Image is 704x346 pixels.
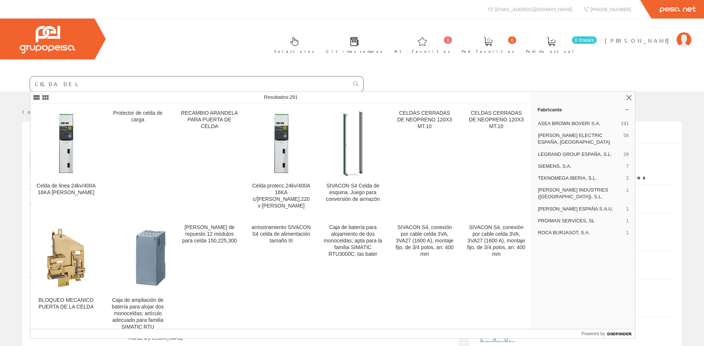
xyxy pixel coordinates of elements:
a: SIVACON S4, conexión por cable celda 3VA, 3VA27 (1600 A), montaje fijo, de 3/4 polos, an: 400 mm [461,218,532,339]
span: Selectores [274,48,314,55]
a: RECAMBIO ARANDELA PARA PUERTA DE CELDA [174,104,245,218]
img: Celda de linea 24kv/400A 16KA Schneider [36,114,96,173]
span: ASEA BROWN BOVERI S.A. [538,120,618,127]
a: Inicio [22,108,54,115]
div: [PERSON_NAME] de repuesto 12 módulos para celda 150,225,300 [180,224,239,244]
a: Últimas compras [318,31,386,58]
div: SIVACON S4, conexión por cable celda 3VA, 3VA27 (1600 A), montaje fijo, de 3/4 polos, an: 400 mm [395,224,454,258]
div: Protector de celda de carga [108,110,167,123]
span: 29 [623,151,629,158]
span: 1 [626,206,629,212]
a: [PERSON_NAME] [605,31,691,38]
span: PROIMAN SERVICES, SL [538,218,623,224]
a: Celda de linea 24kv/400A 16KA Schneider Celda de linea 24kv/400A 16KA [PERSON_NAME] [30,104,102,218]
div: CELDAS CERRADAS DE NEOPRENO 120X3 MT.10 [395,110,454,130]
span: Powered by [582,330,605,337]
img: Grupo Peisa [20,26,75,53]
span: 1 [626,218,629,224]
span: Resultados: [264,94,298,100]
span: 0 [508,36,516,44]
span: 7 [626,163,629,170]
a: CELDAS CERRADAS DE NEOPRENO 120X3 MT.10 [389,104,460,218]
div: SIVACON S4 Celda de esquina. Juego para conversión de armazón [323,183,383,203]
a: Selectores [267,31,318,58]
a: Fabricante [531,104,635,115]
span: SIEMENS, S.A. [538,163,623,170]
div: Caja de batería para alojamiento de dos monoceldas; apta para la familia SIMATIC RTU3000C; las bater [323,224,383,258]
div: RECAMBIO ARANDELA PARA PUERTA DE CELDA [180,110,239,130]
th: Número artículos [600,163,674,184]
img: Celda protecc.24kv/400A 16KA c/bob.220v Scheider [252,114,311,173]
a: Caja de ampliación de batería para alojar dos monoceldas; artículo adecuado para familia SIMATIC ... [102,218,173,339]
span: Pedido actual [526,48,576,55]
span: 191 [621,120,629,127]
a: SIVACON S4, conexión por cable celda 3VA, 3VA27 (1600 A), montaje fijo, de 3/4 polos, an: 400 mm [389,218,460,339]
a: SIVACON S4 Celda de esquina. Juego para conversión de armazón SIVACON S4 Celda de esquina. Juego ... [317,104,389,218]
a: Protector de celda de carga [102,104,173,218]
span: [PERSON_NAME] ELECTRIC ESPAÑA, [GEOGRAPHIC_DATA] [538,132,620,146]
a: Listado de artículos [30,152,143,169]
a: arriostramiento SIVACON S4 celda de alimentación tamaño III [246,218,317,339]
img: SIVACON S4 Celda de esquina. Juego para conversión de armazón [343,110,363,177]
span: [EMAIL_ADDRESS][DOMAIN_NAME] [495,6,572,12]
span: TEKNOMEGA IBERIA, S.L. [538,175,623,182]
span: 0 línea/s [572,36,597,44]
span: Ped. favoritos [462,48,514,55]
div: CELDAS CERRADAS DE NEOPRENO 120X3 MT.10 [466,110,526,130]
span: [PERSON_NAME] ESPAÑA S.A.U. [538,206,623,212]
div: BLOQUEO MECANICO PUERTA DE LA CELDA [36,297,96,310]
input: Buscar ... [30,76,349,91]
a: BLOQUEO MECANICO PUERTA DE LA CELDA BLOQUEO MECANICO PUERTA DE LA CELDA [30,218,102,339]
img: BLOQUEO MECANICO PUERTA DE LA CELDA [36,228,96,287]
div: arriostramiento SIVACON S4 celda de alimentación tamaño III [252,224,311,244]
div: SIVACON S4, conexión por cable celda 3VA, 3VA27 (1600 A), montaje fijo, de 3/4 polos, an: 400 mm [466,224,526,258]
a: Powered by [582,329,635,338]
span: 1 [626,187,629,200]
span: Últimas compras [326,48,383,55]
a: LEDVANCE LIGHTING S.A.U. [480,327,563,342]
span: 291 [289,94,298,100]
div: Celda de linea 24kv/400A 16KA [PERSON_NAME] [36,183,96,196]
a: Caja de batería para alojamiento de dos monoceldas; apta para la familia SIMATIC RTU3000C; las bater [317,218,389,339]
label: Mostrar [30,176,95,187]
span: LEGRAND GROUP ESPAÑA, S.L. [538,151,620,158]
span: 2 [626,175,629,182]
span: 58 [623,132,629,146]
a: Celda protecc.24kv/400A 16KA c/bob.220v Scheider Celda protecc.24kv/400A 16KA c/[PERSON_NAME].220... [246,104,317,218]
div: Caja de ampliación de batería para alojar dos monoceldas; artículo adecuado para familia SIMATIC RTU [108,297,167,330]
a: CELDAS CERRADAS DE NEOPRENO 120X3 MT.10 [461,104,532,218]
span: ROCA BURJASOT, S.A. [538,229,623,236]
a: [PERSON_NAME] de repuesto 12 módulos para celda 150,225,300 [174,218,245,339]
span: [PHONE_NUMBER] [590,6,631,12]
h1: LINEA [30,133,451,148]
span: Art. favoritos [394,48,450,55]
span: [PERSON_NAME] [605,37,673,44]
span: 1 [626,229,629,236]
img: Caja de ampliación de batería para alojar dos monoceldas; artículo adecuado para familia SIMATIC RTU [108,228,167,287]
span: [PERSON_NAME] INDUSTRIES ([GEOGRAPHIC_DATA]), S.L. [538,187,623,200]
span: 0 [444,36,452,44]
div: Celda protecc.24kv/400A 16KA c/[PERSON_NAME].220v [PERSON_NAME] [252,183,311,209]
